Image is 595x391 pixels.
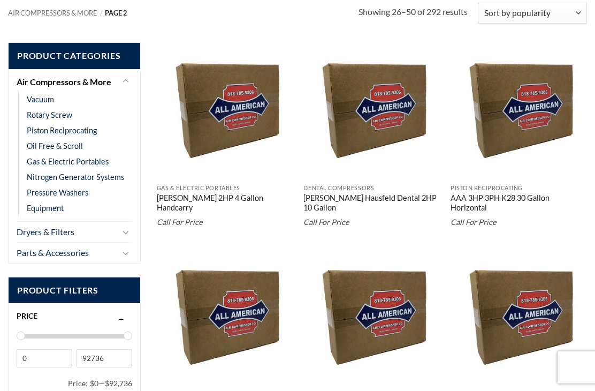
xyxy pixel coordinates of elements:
a: Nitrogen Generator Systems [27,169,124,185]
span: Product Filters [9,277,140,304]
nav: Breadcrumb [8,9,358,17]
input: Min price [17,349,72,367]
input: Max price [77,349,132,367]
select: Shop order [478,3,587,24]
span: / [100,9,103,17]
a: Gas & Electric Portables [27,154,109,169]
p: Dental Compressors [303,185,440,192]
img: Placeholder [157,42,293,179]
a: Rotary Screw [27,107,72,123]
a: [PERSON_NAME] Hausfeld Dental 2HP 10 Gallon [303,193,440,215]
a: Equipment [27,200,64,216]
span: $0 [90,379,98,388]
img: Placeholder [303,249,440,386]
p: Piston Reciprocating [451,185,587,192]
em: Call For Price [157,217,203,227]
p: Showing 26–50 of 292 results [358,5,468,19]
span: $92,736 [105,379,132,388]
span: Product Categories [9,43,140,69]
em: Call For Price [303,217,349,227]
a: Pressure Washers [27,185,88,200]
p: Gas & Electric Portables [157,185,293,192]
img: Placeholder [451,42,587,179]
a: Air Compressors & More [8,9,97,17]
em: Call For Price [451,217,497,227]
img: Placeholder [157,249,293,386]
span: Price [17,311,37,320]
a: Piston Reciprocating [27,123,97,138]
button: Toggle [119,246,132,259]
img: Placeholder [451,249,587,386]
a: Oil Free & Scroll [27,138,83,154]
a: Parts & Accessories [17,243,117,263]
a: [PERSON_NAME] 2HP 4 Gallon Handcarry [157,193,293,215]
img: Placeholder [303,42,440,179]
a: Dryers & Filters [17,222,117,242]
button: Toggle [119,225,132,238]
a: Air Compressors & More [17,72,117,92]
span: — [98,379,105,388]
a: Vacuum [27,92,54,107]
button: Toggle [119,75,132,88]
a: AAA 3HP 3PH K28 30 Gallon Horizontal [451,193,587,215]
